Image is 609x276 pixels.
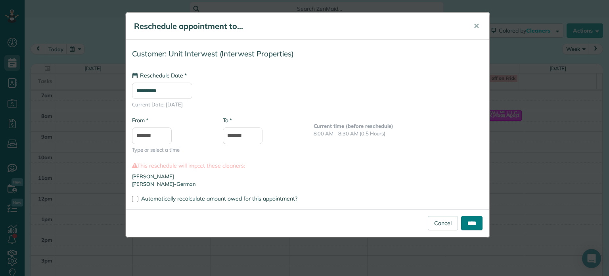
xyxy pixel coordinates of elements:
label: To [223,116,232,124]
span: Type or select a time [132,146,211,154]
b: Current time (before reschedule) [314,123,394,129]
h5: Reschedule appointment to... [134,21,462,32]
li: [PERSON_NAME] [132,173,483,180]
span: ✕ [473,21,479,31]
span: Automatically recalculate amount owed for this appointment? [141,195,297,202]
span: Current Date: [DATE] [132,101,483,108]
p: 8:00 AM - 8:30 AM (0.5 Hours) [314,130,483,137]
label: From [132,116,148,124]
label: Reschedule Date [132,71,187,79]
h4: Customer: Unit Interwest (Interwest Properties) [132,50,483,58]
a: Cancel [428,216,458,230]
label: This reschedule will impact these cleaners: [132,162,483,170]
li: [PERSON_NAME]-German [132,180,483,188]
